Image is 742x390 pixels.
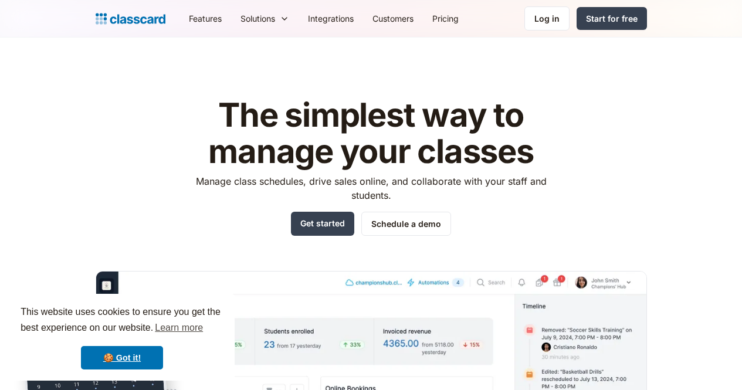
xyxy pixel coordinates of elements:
[361,212,451,236] a: Schedule a demo
[586,12,638,25] div: Start for free
[291,212,354,236] a: Get started
[185,97,557,169] h1: The simplest way to manage your classes
[21,305,223,337] span: This website uses cookies to ensure you get the best experience on our website.
[423,5,468,32] a: Pricing
[577,7,647,30] a: Start for free
[363,5,423,32] a: Customers
[185,174,557,202] p: Manage class schedules, drive sales online, and collaborate with your staff and students.
[231,5,299,32] div: Solutions
[524,6,570,30] a: Log in
[179,5,231,32] a: Features
[81,346,163,369] a: dismiss cookie message
[534,12,560,25] div: Log in
[96,11,165,27] a: Logo
[240,12,275,25] div: Solutions
[153,319,205,337] a: learn more about cookies
[9,294,235,381] div: cookieconsent
[299,5,363,32] a: Integrations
